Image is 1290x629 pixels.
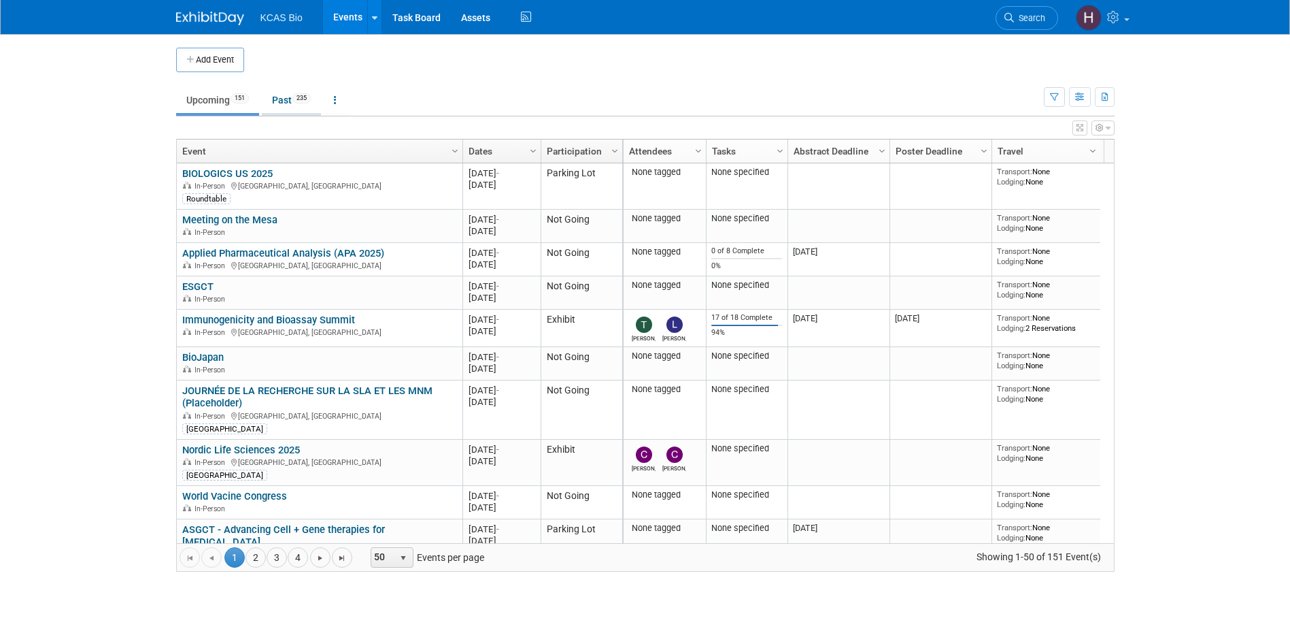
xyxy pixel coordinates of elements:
span: Transport: [997,246,1032,256]
img: ExhibitDay [176,12,244,25]
div: None specified [711,384,782,395]
div: None None [997,443,1095,463]
a: 3 [267,547,287,568]
a: Travel [998,140,1091,163]
div: [DATE] [469,247,534,259]
div: [DATE] [469,179,534,191]
span: Transport: [997,384,1032,393]
span: - [496,445,499,455]
span: In-Person [194,182,229,191]
span: Go to the previous page [206,553,217,564]
div: None specified [711,213,782,224]
div: [GEOGRAPHIC_DATA], [GEOGRAPHIC_DATA] [182,326,456,338]
a: BIOLOGICS US 2025 [182,167,273,180]
span: In-Person [194,412,229,421]
div: None specified [711,351,782,361]
span: Transport: [997,167,1032,176]
div: [DATE] [469,214,534,225]
div: None None [997,384,1095,404]
img: Charisse Fernandez [636,447,652,463]
div: None specified [711,280,782,291]
a: World Vacine Congress [182,490,287,502]
div: [DATE] [469,314,534,325]
div: [DATE] [469,325,534,337]
span: In-Person [194,366,229,374]
span: Column Settings [1087,146,1098,157]
span: - [496,214,499,225]
span: Transport: [997,313,1032,323]
div: None specified [711,523,782,534]
td: Not Going [541,381,622,440]
div: None tagged [628,351,700,361]
span: In-Person [194,458,229,467]
a: Go to the next page [310,547,330,568]
span: - [496,385,499,396]
td: [DATE] [787,519,889,553]
img: In-Person Event [183,328,191,335]
a: Column Settings [691,140,706,160]
div: None tagged [628,213,700,224]
td: Exhibit [541,440,622,486]
span: Column Settings [775,146,785,157]
img: Heather Sharbaugh [1076,5,1102,31]
td: Not Going [541,486,622,519]
td: Exhibit [541,310,622,347]
div: [DATE] [469,351,534,363]
div: None tagged [628,523,700,534]
span: Column Settings [877,146,887,157]
div: None None [997,213,1095,233]
td: Not Going [541,243,622,276]
span: Lodging: [997,394,1025,404]
td: Not Going [541,210,622,243]
a: ESGCT [182,280,214,293]
div: [DATE] [469,490,534,502]
img: In-Person Event [183,295,191,302]
a: Column Settings [875,140,889,160]
div: 0 of 8 Complete [711,246,782,256]
td: Parking Lot [541,519,622,565]
a: Column Settings [773,140,787,160]
span: Lodging: [997,500,1025,509]
span: Lodging: [997,223,1025,233]
img: In-Person Event [183,504,191,511]
a: Go to the first page [180,547,200,568]
a: Abstract Deadline [794,140,881,163]
div: [GEOGRAPHIC_DATA], [GEOGRAPHIC_DATA] [182,456,456,468]
a: Search [996,6,1058,30]
a: Immunogenicity and Bioassay Summit [182,314,355,326]
span: - [496,281,499,291]
span: Column Settings [449,146,460,157]
span: KCAS Bio [260,12,303,23]
img: Tom Sposito [636,317,652,333]
span: Search [1014,13,1045,23]
div: [DATE] [469,455,534,467]
div: [DATE] [469,167,534,179]
a: Meeting on the Mesa [182,214,277,226]
div: None tagged [628,489,700,500]
span: Go to the first page [184,553,195,564]
div: None specified [711,443,782,454]
span: Showing 1-50 of 151 Event(s) [964,547,1113,566]
span: Transport: [997,351,1032,360]
img: In-Person Event [183,458,191,465]
a: Upcoming151 [176,87,259,113]
div: [DATE] [469,363,534,374]
div: None 2 Reservations [997,313,1095,333]
div: None tagged [628,167,700,178]
td: [DATE] [787,243,889,276]
span: Column Settings [979,146,989,157]
div: Christine BAIN [662,463,686,472]
span: 235 [292,93,311,103]
div: [DATE] [469,259,534,270]
td: [DATE] [787,310,889,347]
td: [DATE] [889,310,991,347]
div: [DATE] [469,396,534,408]
div: [DATE] [469,225,534,237]
div: [GEOGRAPHIC_DATA], [GEOGRAPHIC_DATA] [182,259,456,271]
div: [GEOGRAPHIC_DATA] [182,470,267,481]
a: Nordic Life Sciences 2025 [182,444,300,456]
span: Events per page [353,547,498,568]
img: Christine BAIN [666,447,683,463]
span: Go to the next page [315,553,326,564]
img: In-Person Event [183,261,191,268]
